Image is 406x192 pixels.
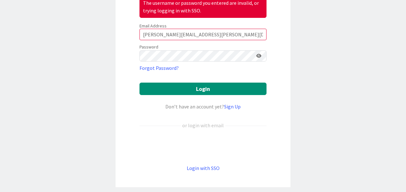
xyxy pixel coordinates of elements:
button: Login [139,83,267,95]
div: or login with email [181,122,225,129]
a: Forgot Password? [139,64,179,72]
iframe: Sign in with Google Button [136,140,270,154]
label: Email Address [139,23,167,29]
label: Password [139,44,158,50]
a: Login with SSO [187,165,220,171]
div: Don’t have an account yet? [139,103,267,110]
a: Sign Up [224,103,241,110]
